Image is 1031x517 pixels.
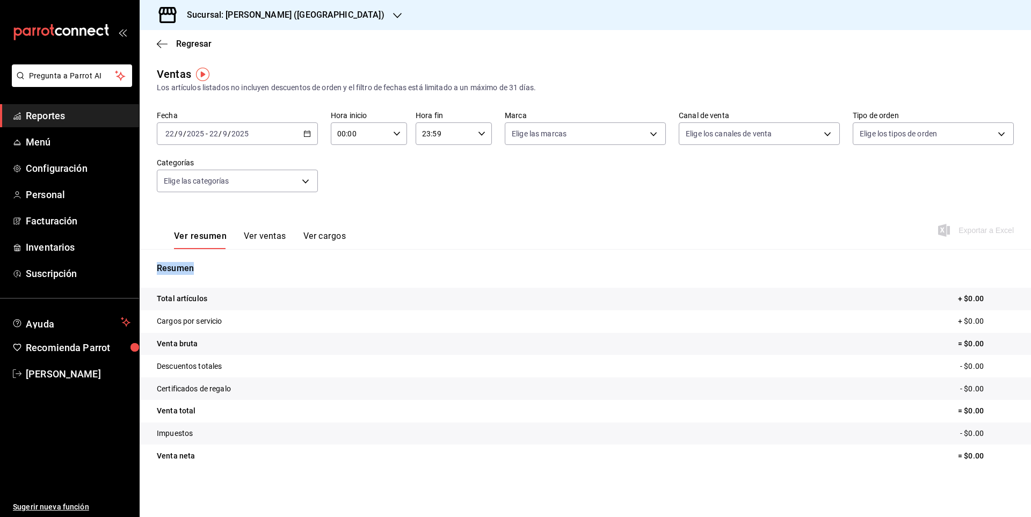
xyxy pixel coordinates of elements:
input: -- [165,129,175,138]
p: Descuentos totales [157,361,222,372]
span: / [183,129,186,138]
label: Canal de venta [679,112,840,119]
button: Pregunta a Parrot AI [12,64,132,87]
label: Hora fin [416,112,492,119]
span: Configuración [26,161,130,176]
button: Ver cargos [303,231,346,249]
h3: Sucursal: [PERSON_NAME] ([GEOGRAPHIC_DATA]) [178,9,384,21]
img: Tooltip marker [196,68,209,81]
p: Certificados de regalo [157,383,231,395]
span: Elige las categorías [164,176,229,186]
span: Pregunta a Parrot AI [29,70,115,82]
button: Ver ventas [244,231,286,249]
button: open_drawer_menu [118,28,127,37]
span: Reportes [26,108,130,123]
label: Categorías [157,159,318,166]
p: Venta total [157,405,195,417]
span: Suscripción [26,266,130,281]
p: - $0.00 [960,361,1014,372]
div: navigation tabs [174,231,346,249]
span: Sugerir nueva función [13,501,130,513]
input: -- [178,129,183,138]
p: Cargos por servicio [157,316,222,327]
span: Elige los tipos de orden [860,128,937,139]
span: Regresar [176,39,212,49]
span: Facturación [26,214,130,228]
span: Elige los canales de venta [686,128,772,139]
span: Recomienda Parrot [26,340,130,355]
input: ---- [186,129,205,138]
a: Pregunta a Parrot AI [8,78,132,89]
div: Ventas [157,66,191,82]
label: Hora inicio [331,112,407,119]
p: = $0.00 [958,405,1014,417]
span: Inventarios [26,240,130,254]
label: Tipo de orden [853,112,1014,119]
p: Venta bruta [157,338,198,349]
span: / [175,129,178,138]
div: Los artículos listados no incluyen descuentos de orden y el filtro de fechas está limitado a un m... [157,82,1014,93]
label: Fecha [157,112,318,119]
p: = $0.00 [958,338,1014,349]
span: - [206,129,208,138]
p: - $0.00 [960,383,1014,395]
p: + $0.00 [958,293,1014,304]
span: Personal [26,187,130,202]
p: - $0.00 [960,428,1014,439]
p: Impuestos [157,428,193,439]
span: Elige las marcas [512,128,567,139]
input: ---- [231,129,249,138]
p: Resumen [157,262,1014,275]
span: Ayuda [26,316,117,329]
input: -- [222,129,228,138]
p: = $0.00 [958,450,1014,462]
span: Menú [26,135,130,149]
button: Ver resumen [174,231,227,249]
span: [PERSON_NAME] [26,367,130,381]
input: -- [209,129,219,138]
p: + $0.00 [958,316,1014,327]
p: Venta neta [157,450,195,462]
p: Total artículos [157,293,207,304]
span: / [228,129,231,138]
label: Marca [505,112,666,119]
span: / [219,129,222,138]
button: Regresar [157,39,212,49]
